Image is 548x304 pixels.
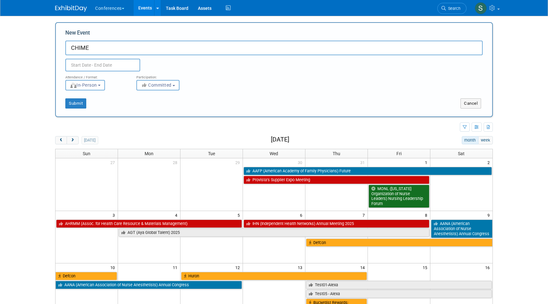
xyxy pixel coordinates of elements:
span: 28 [172,158,180,166]
span: Sun [83,151,90,156]
button: next [67,136,78,144]
span: 7 [362,211,368,219]
button: prev [55,136,67,144]
button: [DATE] [82,136,98,144]
button: In-Person [65,80,105,90]
img: ExhibitDay [55,5,87,12]
a: AGT (Aya Global Talent) 2025 [119,228,429,237]
span: 1 [424,158,430,166]
span: 12 [235,263,243,271]
a: AHRMM (Assoc. for Health Care Resource & Materials Management) [56,220,242,228]
span: Thu [333,151,340,156]
span: 16 [485,263,493,271]
a: AAFP (American Academy of Family Physicians) Future [244,167,492,175]
a: Defcon [306,239,493,247]
span: 30 [297,158,305,166]
a: AANA (American Association of Nurse Anesthetists) Annual Congress [431,220,493,238]
span: Committed [141,83,172,88]
a: Test05 - Alexa [306,290,492,298]
span: 2 [487,158,493,166]
input: Name of Trade Show / Conference [65,41,483,55]
a: Provista’s Supplier Expo Meeting [244,176,429,184]
span: 10 [110,263,118,271]
span: Mon [145,151,153,156]
button: Submit [65,98,86,109]
span: 4 [174,211,180,219]
a: Test01-Alexa [306,281,492,289]
a: IHN (Independent Health Networks) Annual Meeting 2025 [244,220,429,228]
span: 3 [112,211,118,219]
span: Wed [270,151,278,156]
a: Huron [181,272,367,280]
span: Tue [208,151,215,156]
span: 9 [487,211,493,219]
a: MONL ([US_STATE] Organization of Nurse Leaders) Nursing Leadership Forum [369,185,429,208]
div: Attendance / Format: [65,71,127,80]
span: In-Person [70,83,97,88]
a: Search [437,3,466,14]
span: 13 [297,263,305,271]
button: month [462,136,479,144]
span: 8 [424,211,430,219]
h2: [DATE] [271,136,289,143]
span: Fri [396,151,401,156]
img: Sophie Buffo [475,2,487,14]
span: 29 [235,158,243,166]
span: 27 [110,158,118,166]
button: Cancel [460,98,481,109]
span: 31 [360,158,368,166]
span: 6 [299,211,305,219]
div: Participation: [136,71,198,80]
input: Start Date - End Date [65,59,140,71]
button: week [478,136,493,144]
span: Search [446,6,460,11]
a: Defcon [55,272,117,280]
button: Committed [136,80,179,90]
a: AANA (American Association of Nurse Anesthetists) Annual Congress [55,281,242,289]
span: 15 [422,263,430,271]
span: Sat [458,151,465,156]
span: 14 [360,263,368,271]
span: 11 [172,263,180,271]
label: New Event [65,29,90,39]
span: 5 [237,211,243,219]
